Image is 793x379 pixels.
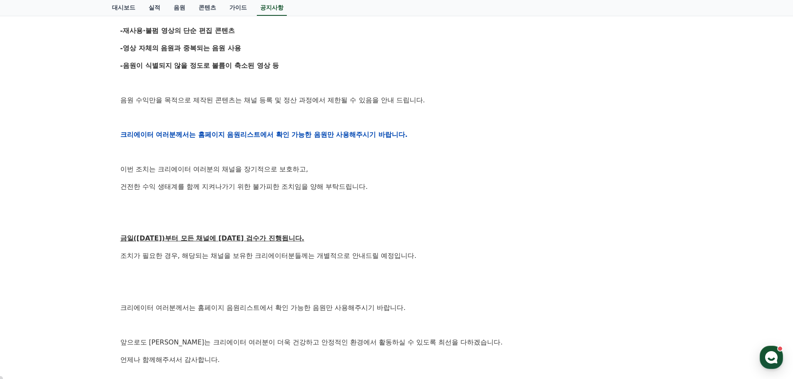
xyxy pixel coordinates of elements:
[120,95,673,106] p: 음원 수익만을 목적으로 제작된 콘텐츠는 채널 등록 및 정산 과정에서 제한될 수 있음을 안내 드립니다.
[129,276,139,283] span: 설정
[120,62,279,69] strong: -음원이 식별되지 않을 정도로 볼륨이 축소된 영상 등
[55,264,107,285] a: 대화
[76,277,86,283] span: 대화
[120,44,241,52] strong: -영상 자체의 음원과 중복되는 음원 사용
[120,27,235,35] strong: -재사용·불펌 영상의 단순 편집 콘텐츠
[26,276,31,283] span: 홈
[120,250,673,261] p: 조치가 필요한 경우, 해당되는 채널을 보유한 크리에이터분들께는 개별적으로 안내드릴 예정입니다.
[2,264,55,285] a: 홈
[120,181,673,192] p: 건전한 수익 생태계를 함께 지켜나가기 위한 불가피한 조치임을 양해 부탁드립니다.
[120,337,673,348] p: 앞으로도 [PERSON_NAME]는 크리에이터 여러분이 더욱 건강하고 안정적인 환경에서 활동하실 수 있도록 최선을 다하겠습니다.
[120,234,304,242] u: 금일([DATE])부터 모든 채널에 [DATE] 검수가 진행됩니다.
[120,302,673,313] p: 크리에이터 여러분께서는 홈페이지 음원리스트에서 확인 가능한 음원만 사용해주시기 바랍니다.
[120,164,673,175] p: 이번 조치는 크리에이터 여러분의 채널을 장기적으로 보호하고,
[120,131,408,139] strong: 크리에이터 여러분께서는 홈페이지 음원리스트에서 확인 가능한 음원만 사용해주시기 바랍니다.
[120,354,673,365] p: 언제나 함께해주셔서 감사합니다.
[107,264,160,285] a: 설정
